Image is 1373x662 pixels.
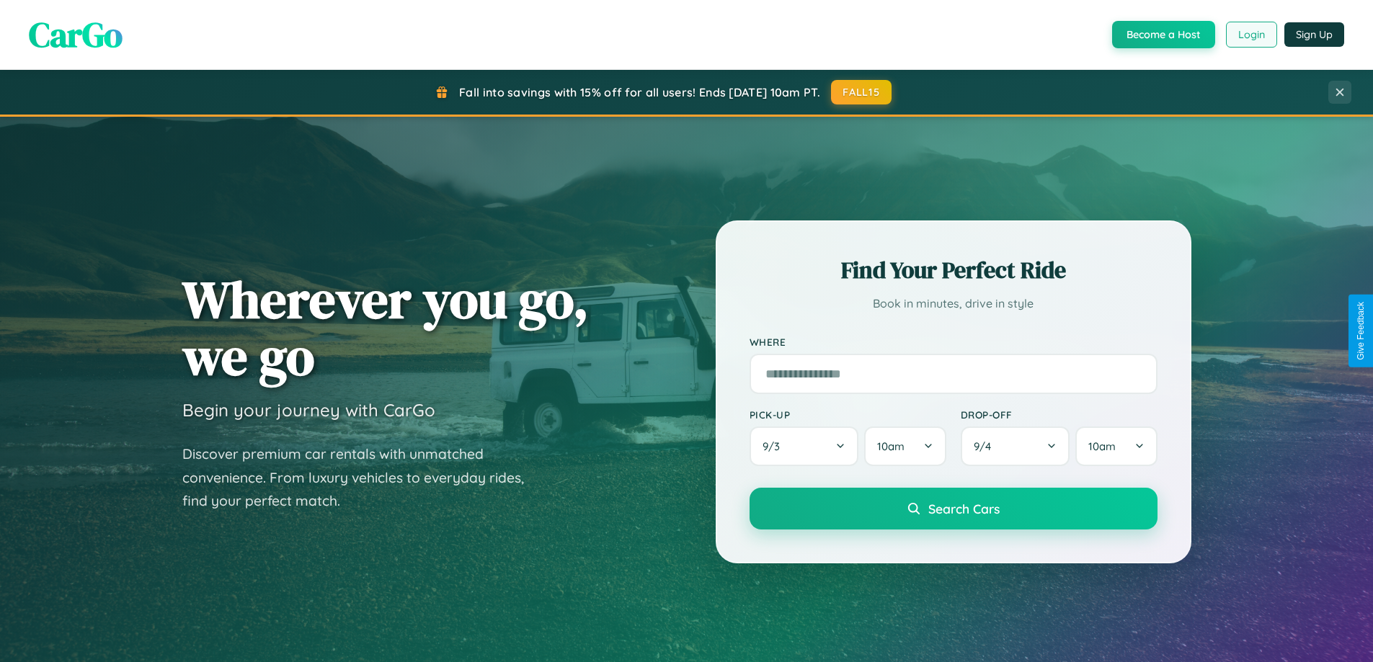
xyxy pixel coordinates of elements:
[459,85,820,99] span: Fall into savings with 15% off for all users! Ends [DATE] 10am PT.
[182,271,589,385] h1: Wherever you go, we go
[974,439,998,453] span: 9 / 4
[961,408,1158,421] label: Drop-off
[1226,22,1277,48] button: Login
[750,488,1158,529] button: Search Cars
[1075,426,1157,466] button: 10am
[182,399,435,421] h3: Begin your journey with CarGo
[750,254,1158,286] h2: Find Your Perfect Ride
[750,426,859,466] button: 9/3
[1112,21,1215,48] button: Become a Host
[182,442,543,513] p: Discover premium car rentals with unmatched convenience. From luxury vehicles to everyday rides, ...
[928,501,1000,516] span: Search Cars
[831,80,892,104] button: FALL15
[864,426,946,466] button: 10am
[1356,302,1366,360] div: Give Feedback
[961,426,1070,466] button: 9/4
[750,336,1158,348] label: Where
[763,439,787,453] span: 9 / 3
[750,408,946,421] label: Pick-up
[1088,439,1116,453] span: 10am
[877,439,905,453] span: 10am
[1284,22,1344,47] button: Sign Up
[29,11,123,58] span: CarGo
[750,293,1158,314] p: Book in minutes, drive in style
